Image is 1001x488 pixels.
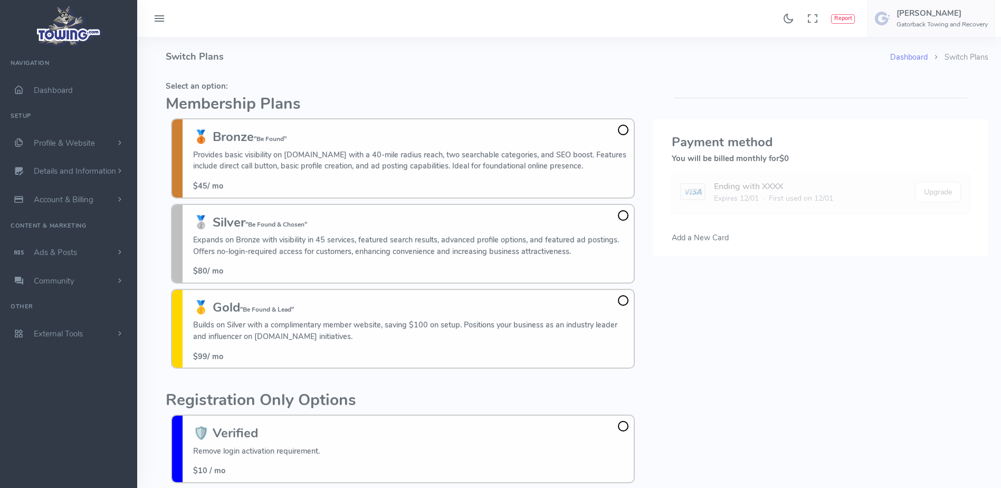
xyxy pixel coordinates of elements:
span: $10 / mo [193,465,225,476]
span: Ads & Posts [34,247,77,258]
span: Account & Billing [34,194,93,205]
span: Dashboard [34,85,73,96]
h3: 🥉 Bronze [193,130,628,144]
h5: Select an option: [166,82,640,90]
span: / mo [193,181,223,191]
small: "Be Found & Lead" [240,305,294,314]
span: Add a New Card [672,232,729,243]
a: Dashboard [890,52,928,62]
p: Expands on Bronze with visibility in 45 services, featured search results, advanced profile optio... [193,234,628,257]
span: · [763,193,765,204]
p: Provides basic visibility on [DOMAIN_NAME] with a 40-mile radius reach, two searchable categories... [193,149,628,172]
span: $99 [193,351,207,362]
img: logo [33,3,104,48]
small: "Be Found" [254,135,287,143]
span: Details and Information [34,166,116,177]
h4: Switch Plans [166,37,890,77]
span: $45 [193,181,207,191]
span: $80 [193,266,207,276]
img: user-image [874,10,891,27]
iframe: Conversations [954,446,1001,488]
li: Switch Plans [928,52,988,63]
h6: Gatorback Towing and Recovery [897,21,988,28]
span: Expires 12/01 [714,193,759,204]
span: Profile & Website [34,138,95,148]
span: Community [34,276,74,286]
span: / mo [193,351,223,362]
p: Builds on Silver with a complimentary member website, saving $100 on setup. Positions your busine... [193,320,628,342]
span: First used on 12/01 [769,193,833,204]
button: Upgrade [915,182,961,202]
h2: Membership Plans [166,96,640,113]
span: / mo [193,266,223,276]
span: $0 [779,153,789,164]
h5: You will be billed monthly for [672,154,969,163]
h2: Registration Only Options [166,392,640,409]
button: Report [831,14,855,24]
small: "Be Found & Chosen" [245,220,307,229]
h3: 🛡️ Verified [193,426,320,440]
span: External Tools [34,329,83,339]
div: Ending with XXXX [714,180,833,193]
p: Remove login activation requirement. [193,446,320,457]
h3: Payment method [672,135,969,149]
h3: 🥇 Gold [193,301,628,314]
h5: [PERSON_NAME] [897,9,988,17]
h3: 🥈 Silver [193,215,628,229]
img: card image [680,183,705,200]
